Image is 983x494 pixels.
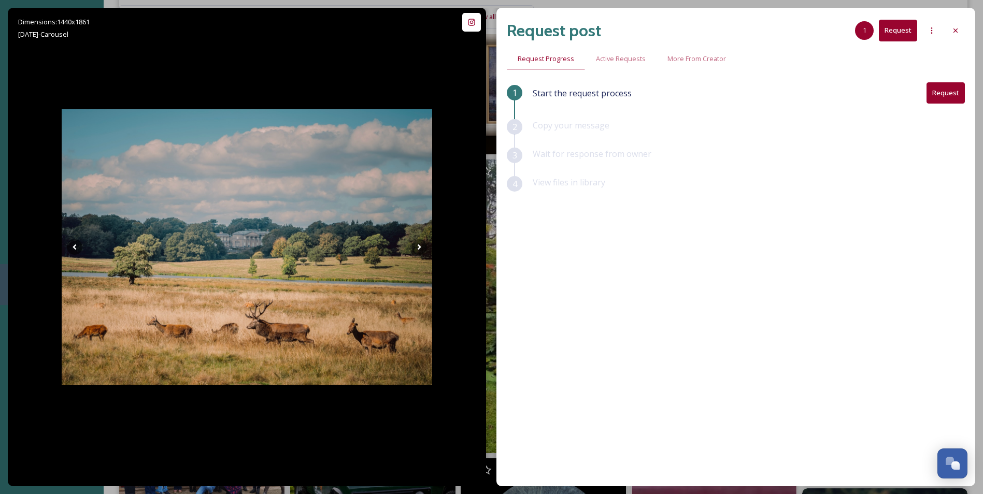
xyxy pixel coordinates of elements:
span: More From Creator [667,54,726,64]
span: View files in library [533,177,605,188]
h2: Request post [507,18,601,43]
span: [DATE] - Carousel [18,30,68,39]
button: Request [879,20,917,41]
span: 1 [512,86,517,99]
button: Request [927,82,965,104]
span: 3 [512,149,517,162]
span: Request Progress [518,54,574,64]
span: 4 [512,178,517,190]
span: 2 [512,121,517,133]
span: Copy your message [533,120,609,131]
span: Active Requests [596,54,646,64]
span: 1 [863,25,866,35]
span: Start the request process [533,87,632,99]
span: Dimensions: 1440 x 1861 [18,17,90,26]
img: Tatton park deer 🦌 pictures were taken from at least 50m away with a 100-400 lens. . . . #tattonp... [62,109,432,384]
button: Open Chat [937,448,967,478]
span: Wait for response from owner [533,148,651,159]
